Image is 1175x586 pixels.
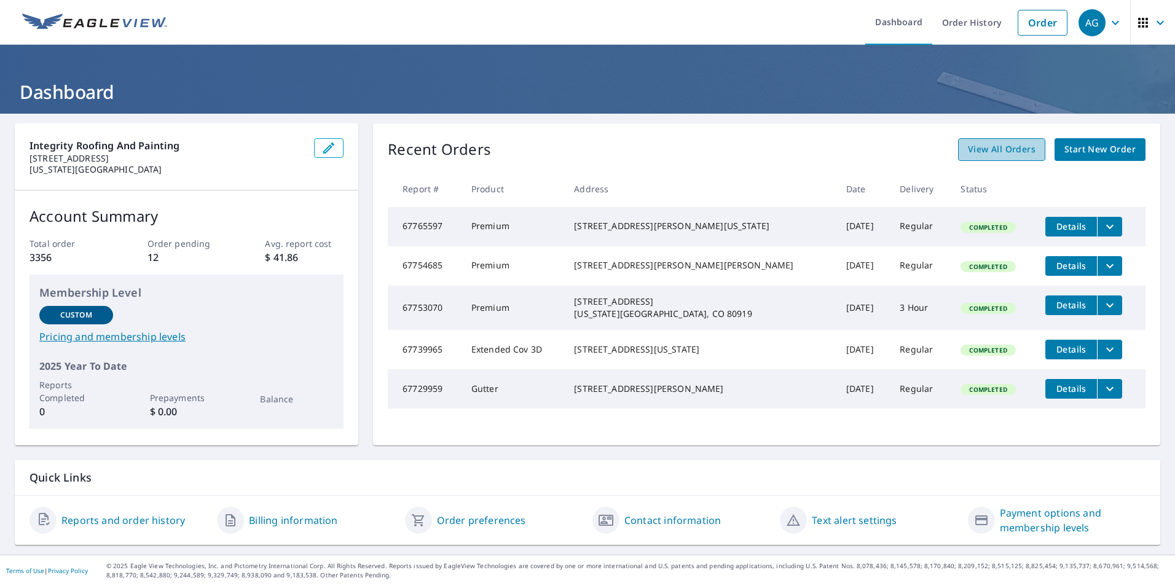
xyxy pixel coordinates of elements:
th: Report # [388,171,462,207]
span: Completed [962,346,1014,354]
td: Regular [890,330,951,369]
span: Completed [962,304,1014,313]
td: Regular [890,369,951,408]
p: Balance [260,393,334,405]
p: Reports Completed [39,378,113,404]
button: filesDropdownBtn-67753070 [1097,295,1122,315]
div: [STREET_ADDRESS][PERSON_NAME][US_STATE] [574,220,827,232]
p: $ 41.86 [265,250,344,265]
th: Delivery [890,171,951,207]
span: Completed [962,385,1014,394]
p: Custom [60,310,92,321]
button: filesDropdownBtn-67739965 [1097,340,1122,359]
p: Membership Level [39,284,334,301]
a: Contact information [624,513,721,528]
button: detailsBtn-67754685 [1045,256,1097,276]
td: [DATE] [836,330,890,369]
th: Date [836,171,890,207]
td: [DATE] [836,369,890,408]
td: Regular [890,246,951,286]
div: [STREET_ADDRESS] [US_STATE][GEOGRAPHIC_DATA], CO 80919 [574,295,827,320]
a: Billing information [249,513,337,528]
td: [DATE] [836,286,890,330]
td: Regular [890,207,951,246]
a: Order [1018,10,1067,36]
span: Details [1053,299,1090,311]
p: Order pending [147,237,226,250]
a: Order preferences [437,513,526,528]
span: Start New Order [1064,142,1136,157]
h1: Dashboard [15,79,1160,104]
th: Status [951,171,1035,207]
button: filesDropdownBtn-67729959 [1097,379,1122,399]
td: 67753070 [388,286,462,330]
p: 2025 Year To Date [39,359,334,373]
div: AG [1079,9,1106,36]
p: [STREET_ADDRESS] [29,153,304,164]
td: 67729959 [388,369,462,408]
td: Extended Cov 3D [462,330,564,369]
td: Gutter [462,369,564,408]
span: View All Orders [968,142,1035,157]
span: Details [1053,260,1090,272]
p: 12 [147,250,226,265]
th: Product [462,171,564,207]
a: Privacy Policy [48,566,88,575]
p: 0 [39,404,113,419]
td: 3 Hour [890,286,951,330]
td: [DATE] [836,246,890,286]
a: View All Orders [958,138,1045,161]
p: Avg. report cost [265,237,344,250]
p: | [6,567,88,574]
button: detailsBtn-67753070 [1045,295,1097,315]
p: Total order [29,237,108,250]
p: Account Summary [29,205,344,227]
p: [US_STATE][GEOGRAPHIC_DATA] [29,164,304,175]
td: [DATE] [836,207,890,246]
p: © 2025 Eagle View Technologies, Inc. and Pictometry International Corp. All Rights Reserved. Repo... [106,561,1169,580]
td: 67765597 [388,207,462,246]
div: [STREET_ADDRESS][PERSON_NAME][PERSON_NAME] [574,259,827,272]
p: Integrity Roofing and Painting [29,138,304,153]
button: detailsBtn-67729959 [1045,379,1097,399]
td: 67739965 [388,330,462,369]
th: Address [564,171,836,207]
td: 67754685 [388,246,462,286]
button: filesDropdownBtn-67765597 [1097,217,1122,236]
a: Text alert settings [812,513,897,528]
p: $ 0.00 [150,404,224,419]
td: Premium [462,207,564,246]
button: detailsBtn-67739965 [1045,340,1097,359]
a: Reports and order history [61,513,185,528]
span: Details [1053,383,1090,394]
span: Completed [962,262,1014,271]
a: Pricing and membership levels [39,329,334,344]
td: Premium [462,286,564,330]
img: EV Logo [22,14,167,32]
p: Quick Links [29,470,1146,485]
div: [STREET_ADDRESS][PERSON_NAME] [574,383,827,395]
span: Completed [962,223,1014,232]
button: detailsBtn-67765597 [1045,217,1097,236]
p: 3356 [29,250,108,265]
td: Premium [462,246,564,286]
span: Details [1053,343,1090,355]
button: filesDropdownBtn-67754685 [1097,256,1122,276]
a: Payment options and membership levels [1000,506,1146,535]
a: Terms of Use [6,566,44,575]
a: Start New Order [1055,138,1146,161]
span: Details [1053,221,1090,232]
p: Recent Orders [388,138,491,161]
div: [STREET_ADDRESS][US_STATE] [574,343,827,356]
p: Prepayments [150,391,224,404]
